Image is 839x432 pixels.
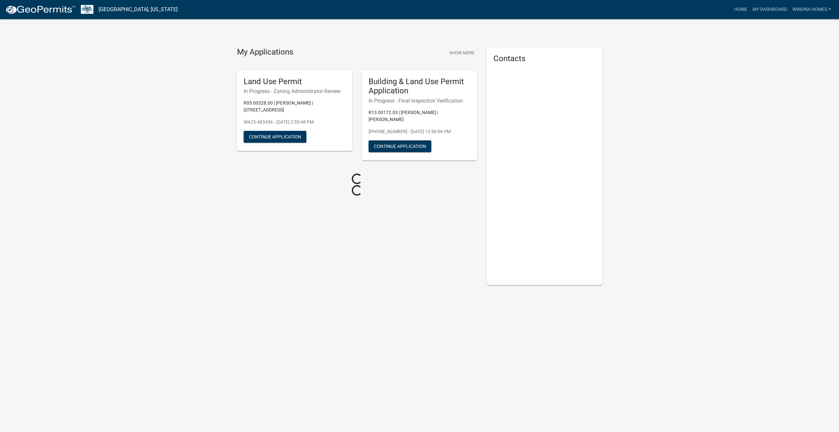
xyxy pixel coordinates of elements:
[750,3,790,16] a: My Dashboard
[369,128,470,135] p: [PHONE_NUMBER] - [DATE] 12:56:06 PM
[731,3,750,16] a: Home
[244,88,346,94] h6: In Progress - Zoning Administrator Review
[790,3,834,16] a: Winona Homes
[369,140,431,152] button: Continue Application
[244,77,346,86] h5: Land Use Permit
[369,77,470,96] h5: Building & Land Use Permit Application
[99,4,178,15] a: [GEOGRAPHIC_DATA], [US_STATE]
[81,5,93,14] img: Wabasha County, Minnesota
[244,119,346,126] p: WA25-483456 - [DATE] 2:55:48 PM
[237,47,293,57] h4: My Applications
[493,54,595,63] h5: Contacts
[244,131,306,143] button: Continue Application
[244,100,346,113] p: R05.00328.00 | [PERSON_NAME] | [STREET_ADDRESS]
[369,98,470,104] h6: In Progress - Final Inspection Verification
[447,47,477,58] button: Show More
[369,109,470,123] p: R13.00172.03 | [PERSON_NAME] | [PERSON_NAME]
